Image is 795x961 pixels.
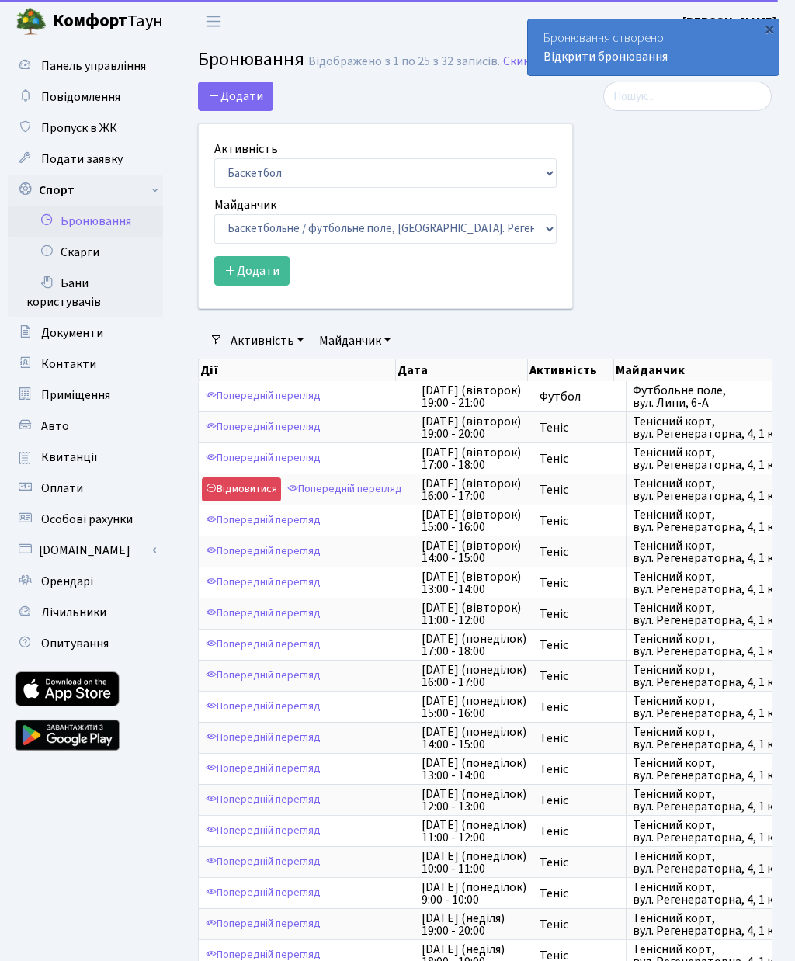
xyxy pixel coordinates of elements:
b: [PERSON_NAME] [682,13,776,30]
span: [DATE] (вівторок) 17:00 - 18:00 [422,446,526,471]
span: [DATE] (вівторок) 16:00 - 17:00 [422,477,526,502]
a: Подати заявку [8,144,163,175]
input: Пошук... [603,82,772,111]
span: [DATE] (понеділок) 15:00 - 16:00 [422,695,526,720]
span: [DATE] (понеділок) 11:00 - 12:00 [422,819,526,844]
span: Теніс [540,732,620,744]
span: [DATE] (понеділок) 16:00 - 17:00 [422,664,526,689]
span: Опитування [41,635,109,652]
span: [DATE] (понеділок) 17:00 - 18:00 [422,633,526,657]
a: Спорт [8,175,163,206]
a: Особові рахунки [8,504,163,535]
span: Теніс [540,422,620,434]
span: Пропуск в ЖК [41,120,117,137]
a: Попередній перегляд [202,912,325,936]
span: Теніс [540,794,620,807]
a: [PERSON_NAME] [682,12,776,31]
span: Контакти [41,356,96,373]
span: Подати заявку [41,151,123,168]
a: Попередній перегляд [202,508,325,533]
span: Теніс [540,763,620,775]
span: Таун [53,9,163,35]
span: Футбол [540,390,620,403]
span: [DATE] (вівторок) 14:00 - 15:00 [422,539,526,564]
a: Орендарі [8,566,163,597]
a: Попередній перегляд [202,788,325,812]
span: [DATE] (понеділок) 14:00 - 15:00 [422,726,526,751]
b: Комфорт [53,9,127,33]
span: [DATE] (вівторок) 15:00 - 16:00 [422,508,526,533]
a: Попередній перегляд [202,695,325,719]
span: [DATE] (понеділок) 13:00 - 14:00 [422,757,526,782]
span: Приміщення [41,387,110,404]
span: Теніс [540,484,620,496]
span: Квитанції [41,449,98,466]
span: Теніс [540,453,620,465]
span: [DATE] (вівторок) 11:00 - 12:00 [422,602,526,626]
a: Попередній перегляд [202,819,325,843]
a: Попередній перегляд [202,415,325,439]
span: Документи [41,324,103,342]
span: [DATE] (понеділок) 10:00 - 11:00 [422,850,526,875]
span: Теніс [540,918,620,931]
a: Скинути [503,54,550,69]
a: Квитанції [8,442,163,473]
th: Дата [396,359,528,381]
a: Приміщення [8,380,163,411]
span: Оплати [41,480,83,497]
a: Попередній перегляд [202,664,325,688]
button: Додати [214,256,290,286]
label: Активність [214,140,278,158]
span: Теніс [540,639,620,651]
span: Теніс [540,825,620,838]
span: [DATE] (понеділок) 12:00 - 13:00 [422,788,526,813]
span: Теніс [540,608,620,620]
a: Бронювання [8,206,163,237]
span: [DATE] (вівторок) 19:00 - 21:00 [422,384,526,409]
a: Оплати [8,473,163,504]
span: Бронювання [198,46,304,73]
span: Теніс [540,515,620,527]
div: × [762,21,777,36]
span: Теніс [540,670,620,682]
a: Попередній перегляд [202,881,325,905]
a: [DOMAIN_NAME] [8,535,163,566]
label: Майданчик [214,196,276,214]
a: Відкрити бронювання [543,48,668,65]
div: Бронювання створено [528,19,779,75]
a: Попередній перегляд [202,850,325,874]
a: Попередній перегляд [202,726,325,750]
img: logo.png [16,6,47,37]
a: Відмовитися [202,477,281,501]
a: Попередній перегляд [202,571,325,595]
a: Попередній перегляд [202,446,325,470]
th: Майданчик [614,359,786,381]
button: Переключити навігацію [194,9,233,34]
a: Опитування [8,628,163,659]
a: Попередній перегляд [202,384,325,408]
a: Бани користувачів [8,268,163,317]
a: Панель управління [8,50,163,82]
span: Теніс [540,577,620,589]
a: Лічильники [8,597,163,628]
a: Контакти [8,349,163,380]
span: Лічильники [41,604,106,621]
span: Теніс [540,887,620,900]
a: Повідомлення [8,82,163,113]
span: Теніс [540,546,620,558]
a: Активність [224,328,310,354]
span: [DATE] (вівторок) 19:00 - 20:00 [422,415,526,440]
div: Відображено з 1 по 25 з 32 записів. [308,54,500,69]
span: Повідомлення [41,88,120,106]
a: Попередній перегляд [202,633,325,657]
a: Документи [8,317,163,349]
span: Орендарі [41,573,93,590]
a: Авто [8,411,163,442]
a: Попередній перегляд [202,602,325,626]
a: Попередній перегляд [283,477,406,501]
span: Особові рахунки [41,511,133,528]
th: Активність [528,359,615,381]
span: Теніс [540,856,620,869]
span: Теніс [540,701,620,713]
a: Пропуск в ЖК [8,113,163,144]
